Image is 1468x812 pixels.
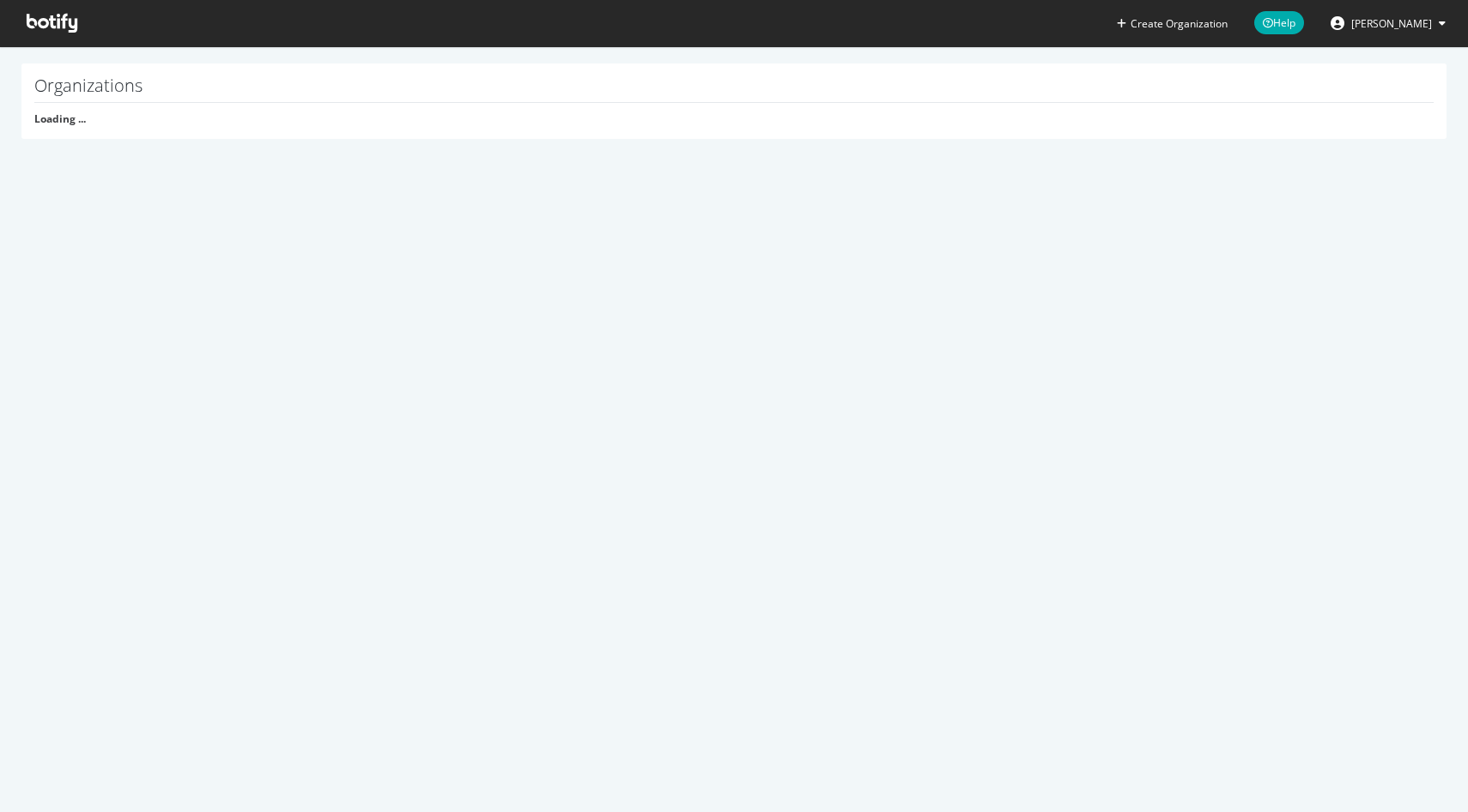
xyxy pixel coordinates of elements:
h1: Organizations [34,76,1434,103]
button: Create Organization [1116,15,1228,32]
span: Help [1254,11,1304,34]
button: [PERSON_NAME] [1317,9,1459,37]
span: Juraj Mitosinka [1351,16,1432,31]
strong: Loading ... [34,111,86,126]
